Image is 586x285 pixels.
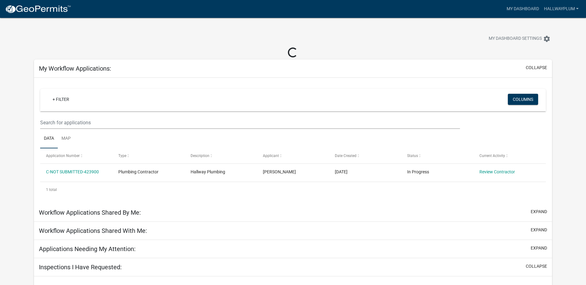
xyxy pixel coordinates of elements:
a: My Dashboard [504,3,542,15]
datatable-header-cell: Current Activity [474,148,546,163]
a: C-NOT SUBMITTED-423900 [46,169,99,174]
span: Plumbing Contractor [118,169,158,174]
a: Map [58,129,74,149]
datatable-header-cell: Description [185,148,257,163]
span: Type [118,154,126,158]
datatable-header-cell: Applicant [257,148,329,163]
button: collapse [526,64,547,71]
datatable-header-cell: Status [401,148,474,163]
span: Wayne Peppers [263,169,296,174]
button: My Dashboard Settingssettings [484,33,555,45]
input: Search for applications [40,116,460,129]
h5: Workflow Applications Shared By Me: [39,209,141,216]
datatable-header-cell: Date Created [329,148,401,163]
a: Data [40,129,58,149]
button: expand [531,209,547,215]
h5: My Workflow Applications: [39,65,111,72]
span: Application Number [46,154,80,158]
span: Date Created [335,154,356,158]
span: Current Activity [479,154,505,158]
span: In Progress [407,169,429,174]
i: settings [543,35,550,43]
a: + Filter [48,94,74,105]
span: Applicant [263,154,279,158]
a: Hallwayplum [542,3,581,15]
button: Columns [508,94,538,105]
span: Status [407,154,418,158]
datatable-header-cell: Application Number [40,148,112,163]
span: Hallway Plumbing [191,169,225,174]
button: expand [531,245,547,251]
span: My Dashboard Settings [489,35,542,43]
span: 05/20/2025 [335,169,348,174]
h5: Workflow Applications Shared With Me: [39,227,147,234]
div: collapse [34,78,552,204]
button: expand [531,227,547,233]
h5: Applications Needing My Attention: [39,245,136,253]
span: Description [191,154,209,158]
a: Review Contractor [479,169,515,174]
button: collapse [526,263,547,270]
div: 1 total [40,182,546,197]
h5: Inspections I Have Requested: [39,263,122,271]
datatable-header-cell: Type [112,148,185,163]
